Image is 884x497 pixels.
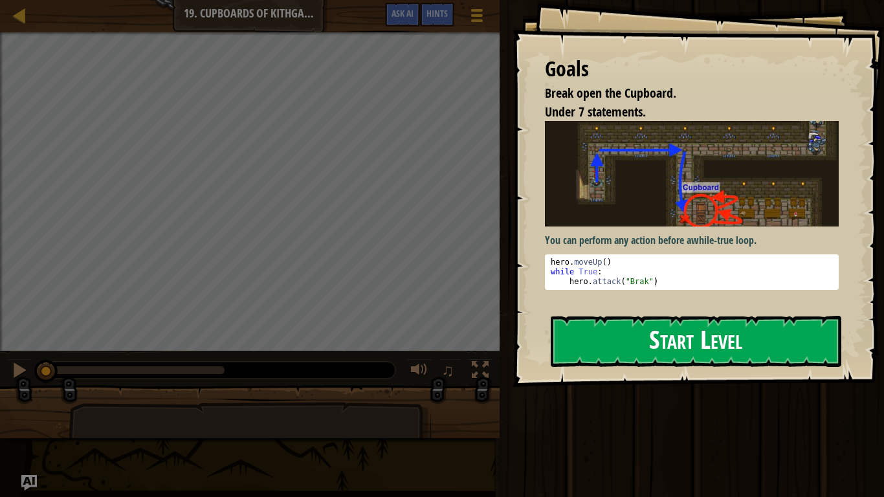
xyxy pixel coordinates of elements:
[467,359,493,385] button: Toggle fullscreen
[426,7,448,19] span: Hints
[545,121,839,226] img: Cupboards of kithgard
[545,233,839,248] p: You can perform any action before a .
[6,359,32,385] button: Ctrl + P: Pause
[529,103,835,122] li: Under 7 statements.
[21,475,37,491] button: Ask AI
[545,103,646,120] span: Under 7 statements.
[439,359,461,385] button: ♫
[392,7,414,19] span: Ask AI
[529,84,835,103] li: Break open the Cupboard.
[551,316,841,367] button: Start Level
[385,3,420,27] button: Ask AI
[461,3,493,33] button: Show game menu
[545,84,676,102] span: Break open the Cupboard.
[545,54,839,84] div: Goals
[691,233,754,247] strong: while-true loop
[406,359,432,385] button: Adjust volume
[441,360,454,380] span: ♫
